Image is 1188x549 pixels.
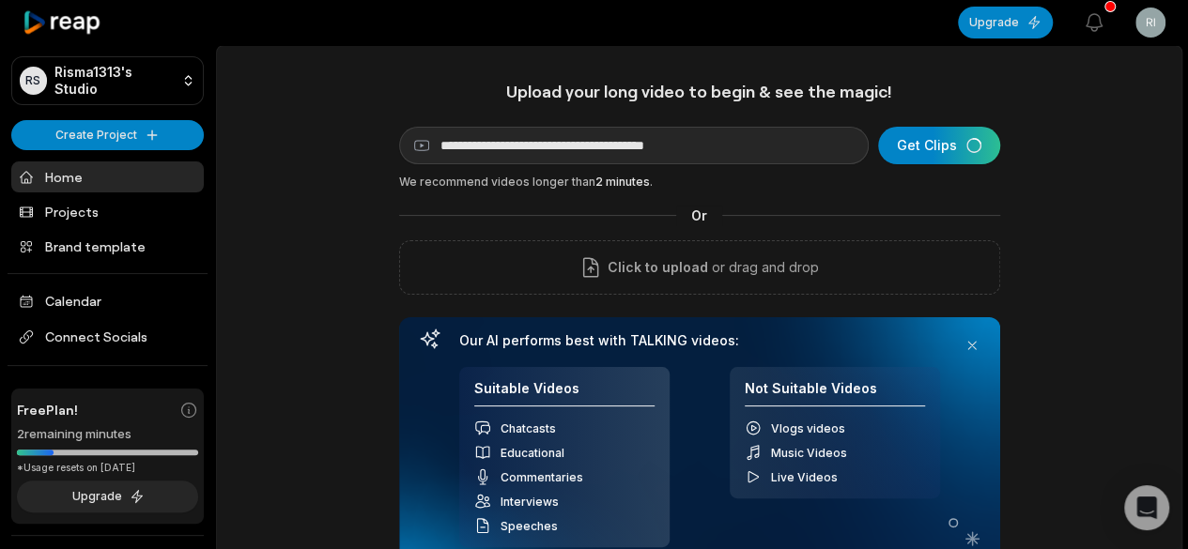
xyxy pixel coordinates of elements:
h4: Suitable Videos [474,380,655,407]
div: RS [20,67,47,95]
a: Calendar [11,285,204,316]
span: Chatcasts [501,421,556,435]
span: Connect Socials [11,320,204,354]
p: or drag and drop [708,256,819,279]
span: Live Videos [771,470,838,484]
h1: Upload your long video to begin & see the magic! [399,81,1000,102]
span: Or [676,206,722,225]
span: 2 minutes [595,175,650,189]
a: Brand template [11,231,204,262]
span: Free Plan! [17,400,78,419]
h3: Our AI performs best with TALKING videos: [459,332,940,349]
div: *Usage resets on [DATE] [17,461,198,475]
div: Open Intercom Messenger [1124,485,1169,530]
div: We recommend videos longer than . [399,174,1000,191]
div: 2 remaining minutes [17,425,198,444]
a: Home [11,161,204,192]
span: Interviews [501,495,559,509]
span: Vlogs videos [771,421,845,435]
p: Risma1313's Studio [54,64,174,98]
button: Upgrade [17,480,198,512]
span: Music Videos [771,446,847,460]
span: Commentaries [501,470,583,484]
span: Click to upload [608,256,708,279]
span: Speeches [501,519,558,533]
button: Upgrade [958,7,1053,38]
a: Projects [11,196,204,227]
span: Educational [501,446,564,460]
button: Get Clips [878,127,1000,164]
button: Create Project [11,120,204,150]
h4: Not Suitable Videos [745,380,925,407]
